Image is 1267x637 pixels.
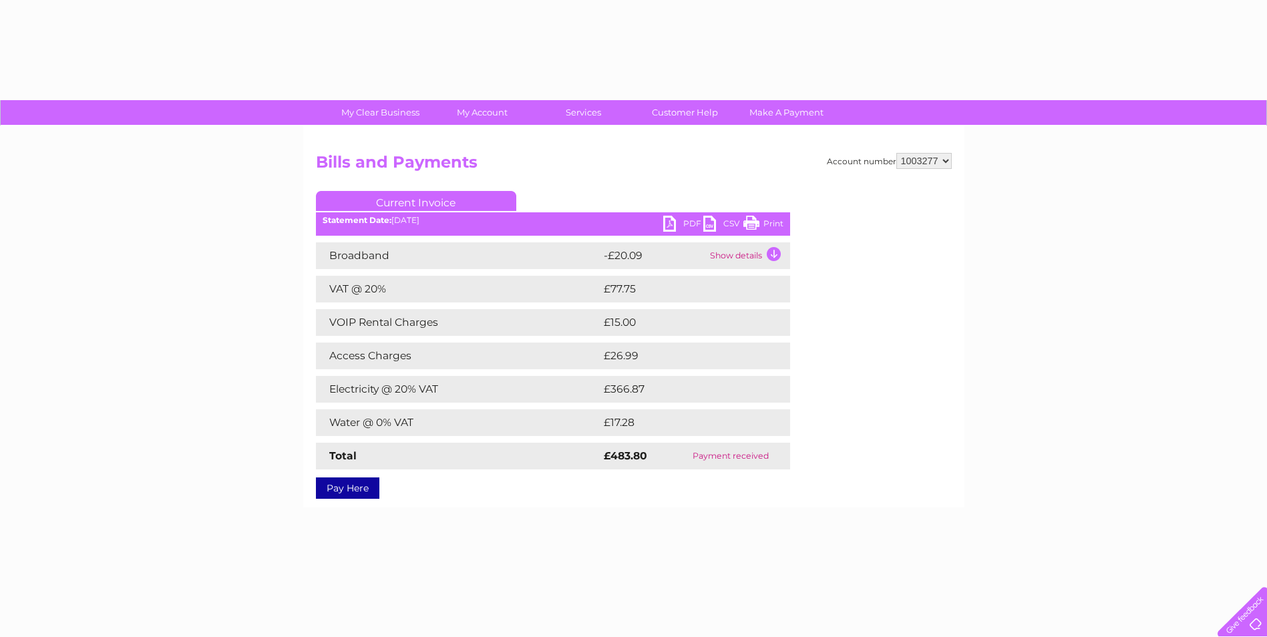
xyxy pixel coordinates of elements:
td: £26.99 [600,343,764,369]
td: £77.75 [600,276,762,302]
a: CSV [703,216,743,235]
td: Broadband [316,242,600,269]
a: My Clear Business [325,100,435,125]
a: Services [528,100,639,125]
td: Show details [707,242,790,269]
td: VAT @ 20% [316,276,600,302]
a: Make A Payment [731,100,842,125]
td: VOIP Rental Charges [316,309,600,336]
td: £366.87 [600,376,767,403]
td: Access Charges [316,343,600,369]
td: Payment received [672,443,790,469]
b: Statement Date: [323,215,391,225]
div: [DATE] [316,216,790,225]
a: Pay Here [316,477,379,499]
strong: Total [329,449,357,462]
strong: £483.80 [604,449,647,462]
a: Print [743,216,783,235]
a: Current Invoice [316,191,516,211]
td: £15.00 [600,309,762,336]
a: PDF [663,216,703,235]
a: My Account [427,100,537,125]
td: -£20.09 [600,242,707,269]
h2: Bills and Payments [316,153,952,178]
td: Water @ 0% VAT [316,409,600,436]
td: £17.28 [600,409,761,436]
td: Electricity @ 20% VAT [316,376,600,403]
div: Account number [827,153,952,169]
a: Customer Help [630,100,740,125]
